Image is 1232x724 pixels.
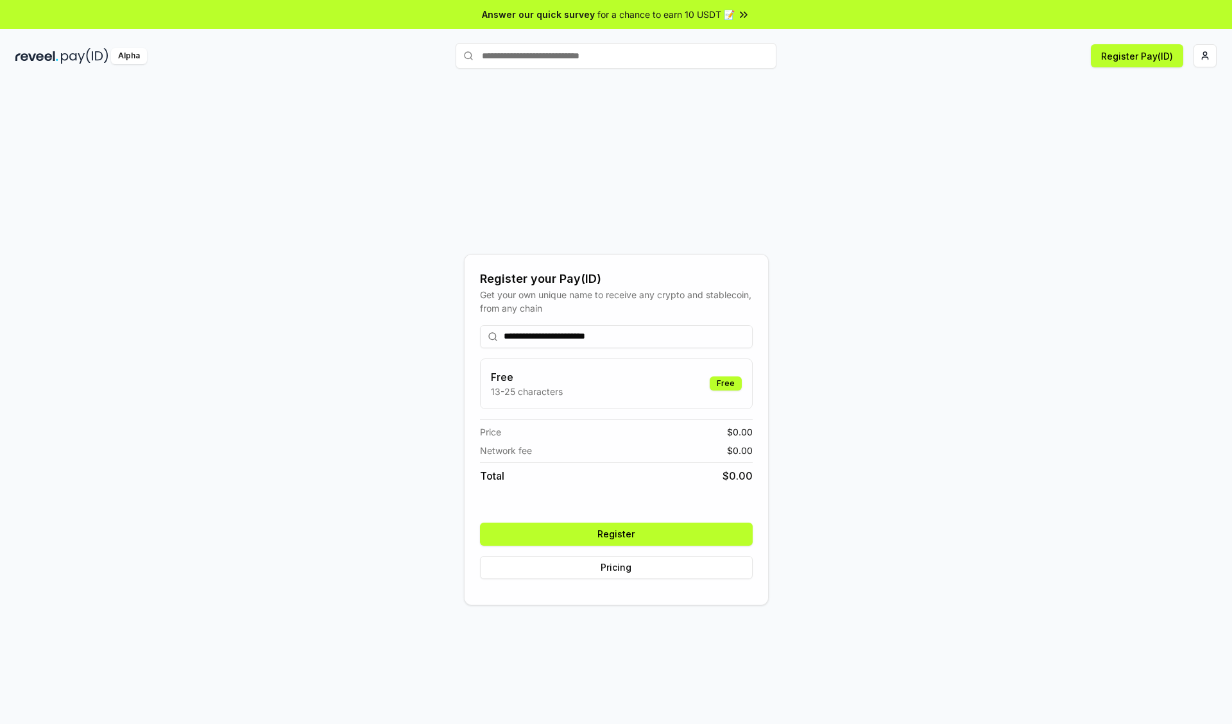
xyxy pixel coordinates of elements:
[480,468,504,484] span: Total
[491,369,563,385] h3: Free
[480,288,753,315] div: Get your own unique name to receive any crypto and stablecoin, from any chain
[723,468,753,484] span: $ 0.00
[597,8,735,21] span: for a chance to earn 10 USDT 📝
[482,8,595,21] span: Answer our quick survey
[727,444,753,457] span: $ 0.00
[1091,44,1183,67] button: Register Pay(ID)
[491,385,563,398] p: 13-25 characters
[61,48,108,64] img: pay_id
[480,444,532,457] span: Network fee
[15,48,58,64] img: reveel_dark
[480,556,753,579] button: Pricing
[480,270,753,288] div: Register your Pay(ID)
[111,48,147,64] div: Alpha
[710,376,742,391] div: Free
[480,523,753,546] button: Register
[727,425,753,439] span: $ 0.00
[480,425,501,439] span: Price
